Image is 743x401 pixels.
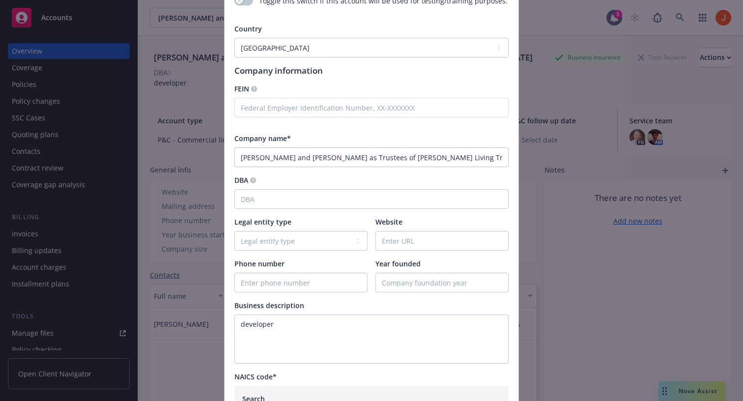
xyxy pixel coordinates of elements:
[234,65,509,76] h1: Company information
[375,217,402,227] span: Website
[234,98,509,117] input: Federal Employer Identification Number, XX-XXXXXXX
[376,273,508,292] input: Company foundation year
[234,175,248,185] span: DBA
[234,259,285,268] span: Phone number
[376,231,508,250] input: Enter URL
[234,301,304,310] span: Business description
[234,372,277,381] span: NAICS code*
[234,217,291,227] span: Legal entity type
[234,84,249,93] span: FEIN
[234,147,509,167] input: Company name
[234,24,262,33] span: Country
[235,273,367,292] input: Enter phone number
[234,189,509,209] input: DBA
[375,259,421,268] span: Year founded
[234,134,291,143] span: Company name*
[234,315,509,364] textarea: Enter business description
